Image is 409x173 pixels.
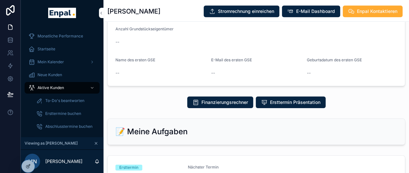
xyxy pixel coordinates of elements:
span: E-Mail des ersten GSE [211,57,252,62]
span: Stromrechnung einreichen [218,8,274,15]
a: Startseite [25,43,100,55]
span: Abschlusstermine buchen [45,124,92,129]
span: Nächster Termin [188,165,253,170]
button: Ersttermin Präsentation [256,97,326,108]
span: Neue Kunden [38,72,62,77]
span: -- [307,70,310,76]
img: App logo [48,8,76,18]
span: Name des ersten GSE [115,57,155,62]
span: Viewing as [PERSON_NAME] [25,141,78,146]
p: [PERSON_NAME] [45,158,82,165]
span: [PERSON_NAME] [38,137,69,142]
a: Mein Kalender [25,56,100,68]
button: Finanzierungsrechner [187,97,253,108]
button: Enpal Kontaktieren [343,5,403,17]
a: To-Do's beantworten [32,95,100,107]
span: Ersttermin Präsentation [270,99,320,106]
span: E-Mail Dashboard [296,8,335,15]
span: Geburtsdatum des ersten GSE [307,57,361,62]
div: Ersttermin [119,165,138,170]
span: To-Do's beantworten [45,98,84,103]
span: Aktive Kunden [38,85,64,90]
button: Stromrechnung einreichen [204,5,279,17]
span: Monatliche Performance [38,34,83,39]
a: Ersttermine buchen [32,108,100,119]
span: Enpal Kontaktieren [357,8,397,15]
h2: 📝 Meine Aufgaben [115,127,188,137]
a: [PERSON_NAME] [25,134,100,145]
span: -- [115,70,119,76]
span: Ersttermine buchen [45,111,81,116]
span: Startseite [38,46,55,52]
span: -- [211,70,215,76]
button: E-Mail Dashboard [282,5,340,17]
span: MN [28,158,37,165]
span: Mein Kalender [38,59,64,65]
span: Finanzierungsrechner [201,99,248,106]
a: Neue Kunden [25,69,100,81]
a: Aktive Kunden [25,82,100,94]
span: Anzahl Grundstückseigentümer [115,26,174,31]
div: scrollable content [21,26,103,137]
span: -- [115,39,119,45]
a: Monatliche Performance [25,30,100,42]
a: Abschlusstermine buchen [32,121,100,132]
h1: [PERSON_NAME] [107,7,160,16]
